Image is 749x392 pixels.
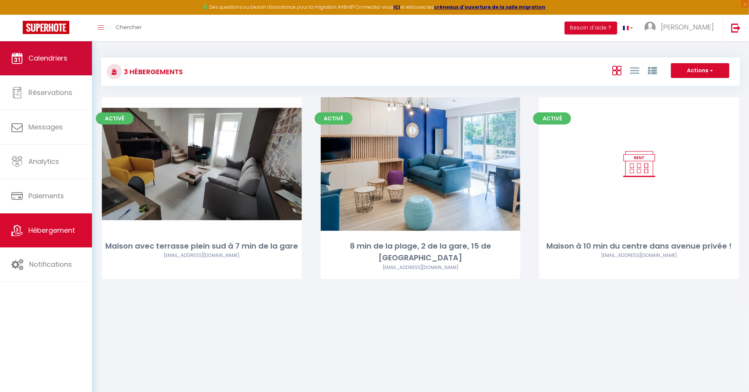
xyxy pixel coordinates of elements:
[28,191,64,201] span: Paiements
[434,4,546,10] a: créneaux d'ouverture de la salle migration
[639,15,723,41] a: ... [PERSON_NAME]
[661,22,714,32] span: [PERSON_NAME]
[539,240,739,252] div: Maison à 10 min du centre dans avenue privée !
[96,112,134,124] span: Activé
[122,63,183,80] h3: 3 Hébergements
[717,358,743,386] iframe: Chat
[539,252,739,259] div: Airbnb
[321,240,521,264] div: 8 min de la plage, 2 de la gare, 15 de [GEOGRAPHIC_DATA]
[394,4,401,10] a: ICI
[565,22,617,34] button: Besoin d'aide ?
[648,64,657,76] a: Vue par Groupe
[630,64,639,76] a: Vue en Liste
[671,63,729,78] button: Actions
[28,88,72,97] span: Réservations
[115,23,142,31] span: Chercher
[29,260,72,269] span: Notifications
[6,3,29,26] button: Ouvrir le widget de chat LiveChat
[731,23,741,33] img: logout
[612,64,621,76] a: Vue en Box
[110,15,147,41] a: Chercher
[533,112,571,124] span: Activé
[28,122,63,132] span: Messages
[102,240,302,252] div: Maison avec terrasse plein sud à 7 min de la gare
[28,53,67,63] span: Calendriers
[28,226,75,235] span: Hébergement
[23,21,69,34] img: Super Booking
[321,264,521,271] div: Airbnb
[102,252,302,259] div: Airbnb
[315,112,353,124] span: Activé
[28,157,59,166] span: Analytics
[644,22,656,33] img: ...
